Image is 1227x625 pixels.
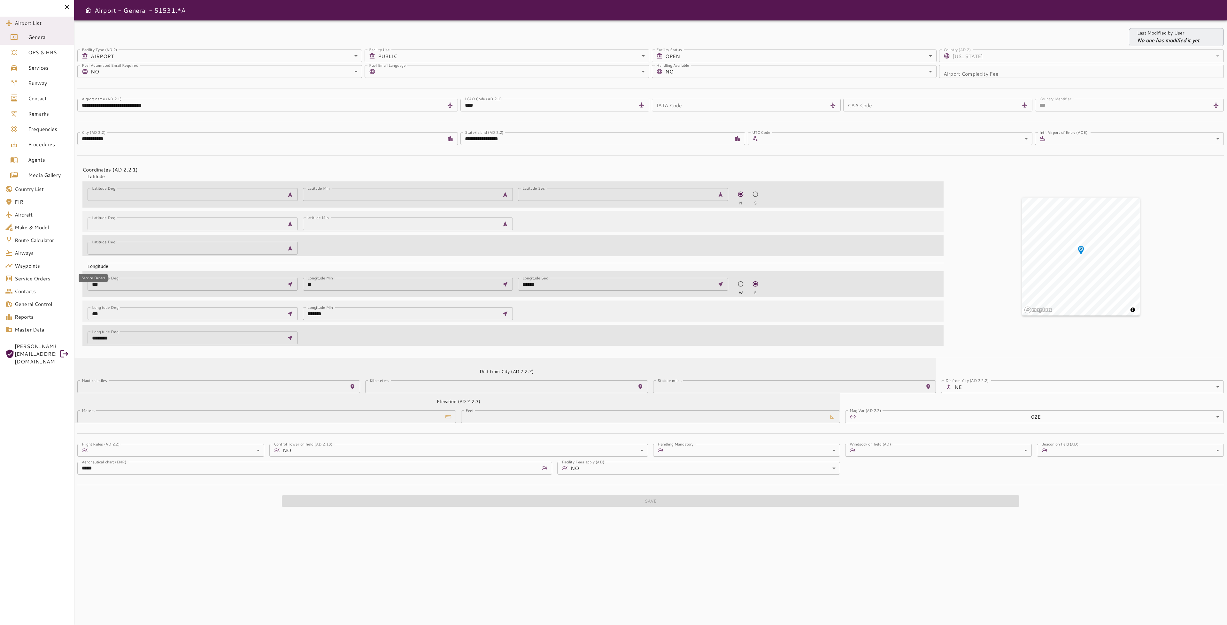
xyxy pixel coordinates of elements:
label: Dir from City (AD 2.2.2) [945,377,989,383]
span: Route Calculator [15,236,69,244]
label: Facility Use [369,47,390,52]
label: Aeronautical chart (ENR) [82,459,126,464]
label: Latitude Min [307,185,330,191]
span: Airways [15,249,69,257]
label: Kilometers [370,377,389,383]
label: Country (AD 2) [944,47,971,52]
span: Frequencies [28,125,69,133]
span: Runway [28,79,69,87]
label: Country Identifier [1039,96,1071,101]
span: N [739,200,742,206]
div: ​ [1048,132,1224,145]
span: Agents [28,156,69,164]
h6: Airport - General - 51531.*A [95,5,186,15]
span: Make & Model [15,224,69,231]
span: S [754,200,757,206]
label: Control Tower on field (AD 2.18) [274,441,333,446]
label: latitude Min [307,215,329,220]
h4: Coordinates (AD 2.2.1) [82,166,938,173]
span: OPS & HRS [28,49,69,56]
h6: Elevation (AD 2.2.3) [437,398,480,405]
span: Service Orders [15,275,69,282]
span: Master Data [15,326,69,333]
div: [US_STATE] [953,50,1224,62]
div: PUBLIC [378,50,649,62]
span: Media Gallery [28,171,69,179]
label: Fuel Email Language [369,62,406,68]
label: Facility Fees apply (AD) [562,459,604,464]
label: Latitude Sec [522,185,545,191]
span: Country List [15,185,69,193]
span: Contacts [15,287,69,295]
label: State/Island (AD 2.2) [465,129,504,135]
label: Latitude Deg [92,185,115,191]
div: Service Orders [79,274,108,282]
span: Airport List [15,19,69,27]
span: Waypoints [15,262,69,270]
div: NO [571,462,840,475]
span: General [28,33,69,41]
label: Longitude Deg [92,304,118,310]
label: Latitude Deg [92,239,115,244]
a: Mapbox logo [1024,306,1052,314]
span: FIR [15,198,69,206]
label: Feet [466,408,474,413]
label: Facility Status [656,47,682,52]
label: Longitude Min [307,304,333,310]
div: Latitude [82,168,944,180]
label: Fuel Automated Email Required [82,62,138,68]
label: Longitude Deg [92,329,118,334]
div: AIRPORT [91,50,362,62]
label: Meters [82,408,95,413]
label: Intl. Airport of Entry (AOE) [1039,129,1087,135]
span: W [739,290,743,296]
label: UTC Code [752,129,770,135]
label: Handling Mandatory [658,441,693,446]
span: [PERSON_NAME][EMAIL_ADDRESS][DOMAIN_NAME] [15,342,56,365]
label: Longitude Sec [522,275,548,280]
div: NO [283,444,648,457]
label: Statute miles [658,377,682,383]
div: NE [954,380,1224,393]
label: City (AD 2.2) [82,129,105,135]
label: Longitude Min [307,275,333,280]
label: Facility Type (AD 2) [82,47,117,52]
div: Longitude [82,258,944,270]
label: Mag Var (AD 2.2) [850,408,881,413]
button: Open drawer [82,4,95,17]
label: Beacon on field (AD) [1041,441,1078,446]
div: OPEN [665,50,937,62]
label: Windsock on field (AD) [850,441,891,446]
div: 02E [859,410,1224,423]
label: Nautical miles [82,377,107,383]
span: Remarks [28,110,69,118]
span: Contact [28,95,69,102]
button: Toggle attribution [1129,306,1137,314]
label: ICAO Code (AD 2.1) [465,96,502,101]
span: Reports [15,313,69,321]
div: NO [665,65,937,78]
h6: Dist from City (AD 2.2.2) [480,368,534,375]
label: Latitude Deg [92,215,115,220]
span: E [754,290,757,296]
span: Procedures [28,141,69,148]
p: Last Modified by User [1137,30,1200,36]
label: Flight Rules (AD 2.2) [82,441,120,446]
div: NO [91,65,362,78]
label: Airport name (AD 2.1) [82,96,122,101]
canvas: Map [1022,198,1140,316]
span: General Control [15,300,69,308]
span: Aircraft [15,211,69,218]
p: No one has modified it yet [1137,36,1200,44]
label: Handling Available [656,62,689,68]
span: Services [28,64,69,72]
